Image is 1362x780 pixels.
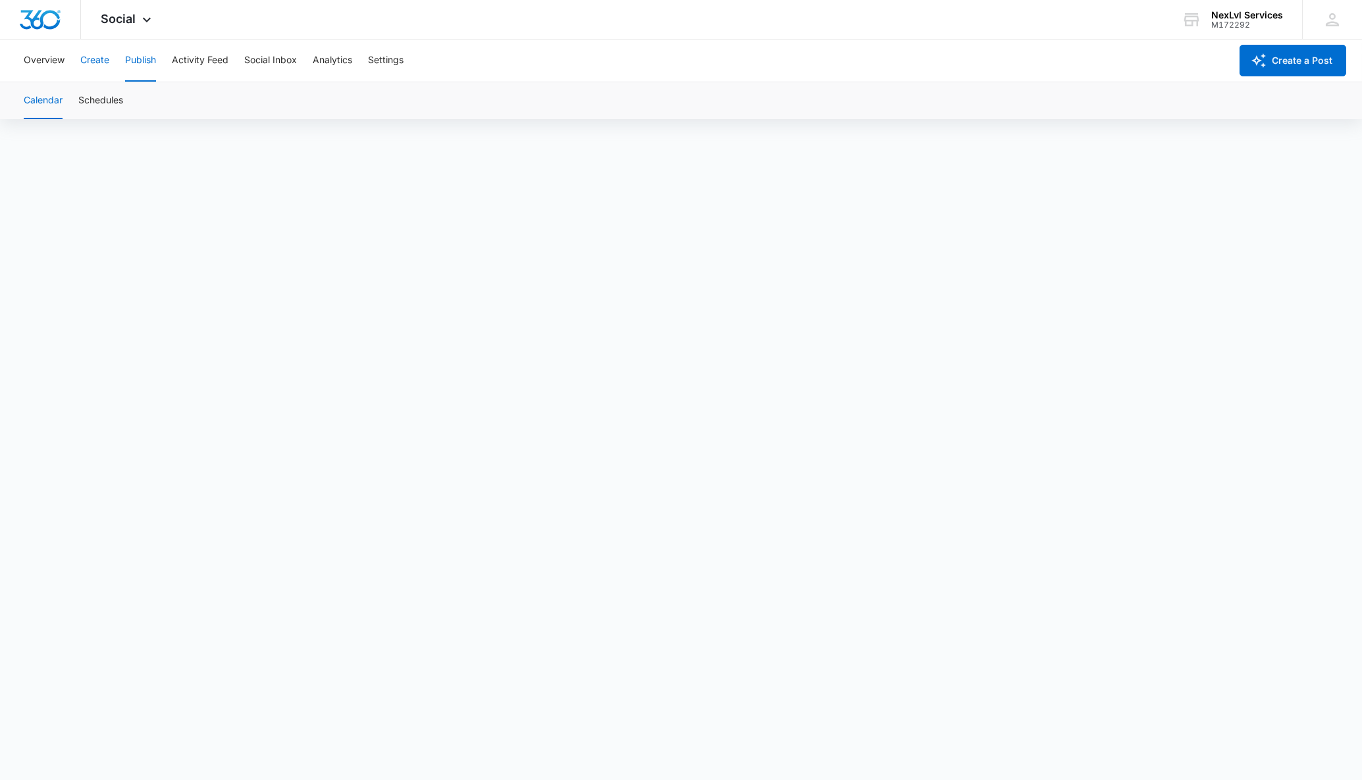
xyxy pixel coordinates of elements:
[101,12,136,26] span: Social
[80,39,109,82] button: Create
[1211,10,1283,20] div: account name
[24,39,65,82] button: Overview
[313,39,352,82] button: Analytics
[1211,20,1283,30] div: account id
[24,82,63,119] button: Calendar
[78,82,123,119] button: Schedules
[244,39,297,82] button: Social Inbox
[368,39,404,82] button: Settings
[125,39,156,82] button: Publish
[1240,45,1346,76] button: Create a Post
[172,39,228,82] button: Activity Feed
